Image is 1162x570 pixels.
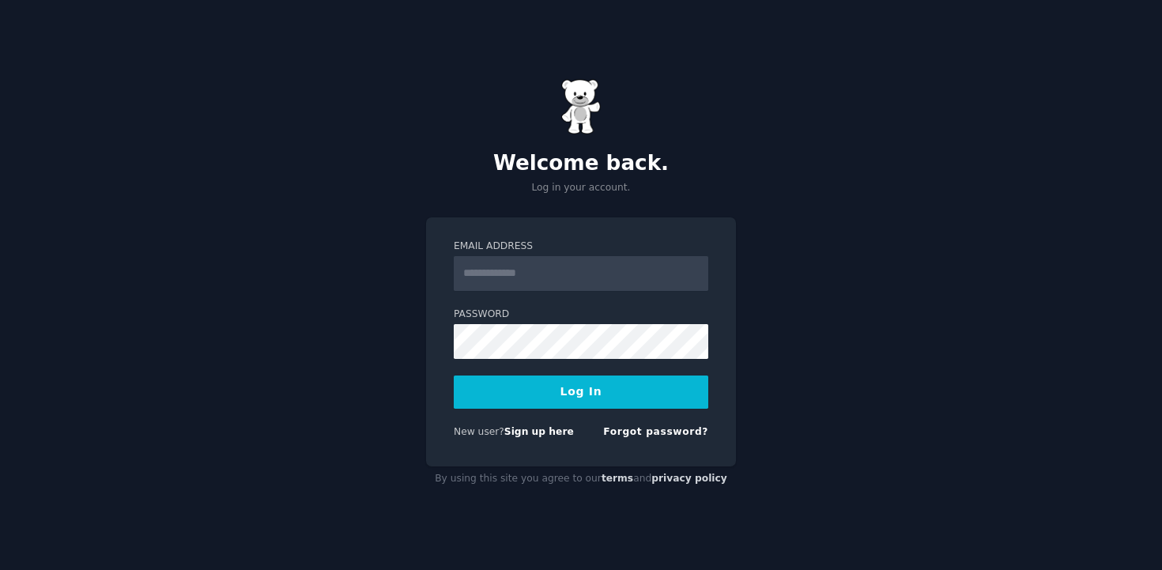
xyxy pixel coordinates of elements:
[651,473,727,484] a: privacy policy
[504,426,574,437] a: Sign up here
[602,473,633,484] a: terms
[454,426,504,437] span: New user?
[454,376,708,409] button: Log In
[561,79,601,134] img: Gummy Bear
[426,466,736,492] div: By using this site you agree to our and
[454,240,708,254] label: Email Address
[426,181,736,195] p: Log in your account.
[454,308,708,322] label: Password
[603,426,708,437] a: Forgot password?
[426,151,736,176] h2: Welcome back.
